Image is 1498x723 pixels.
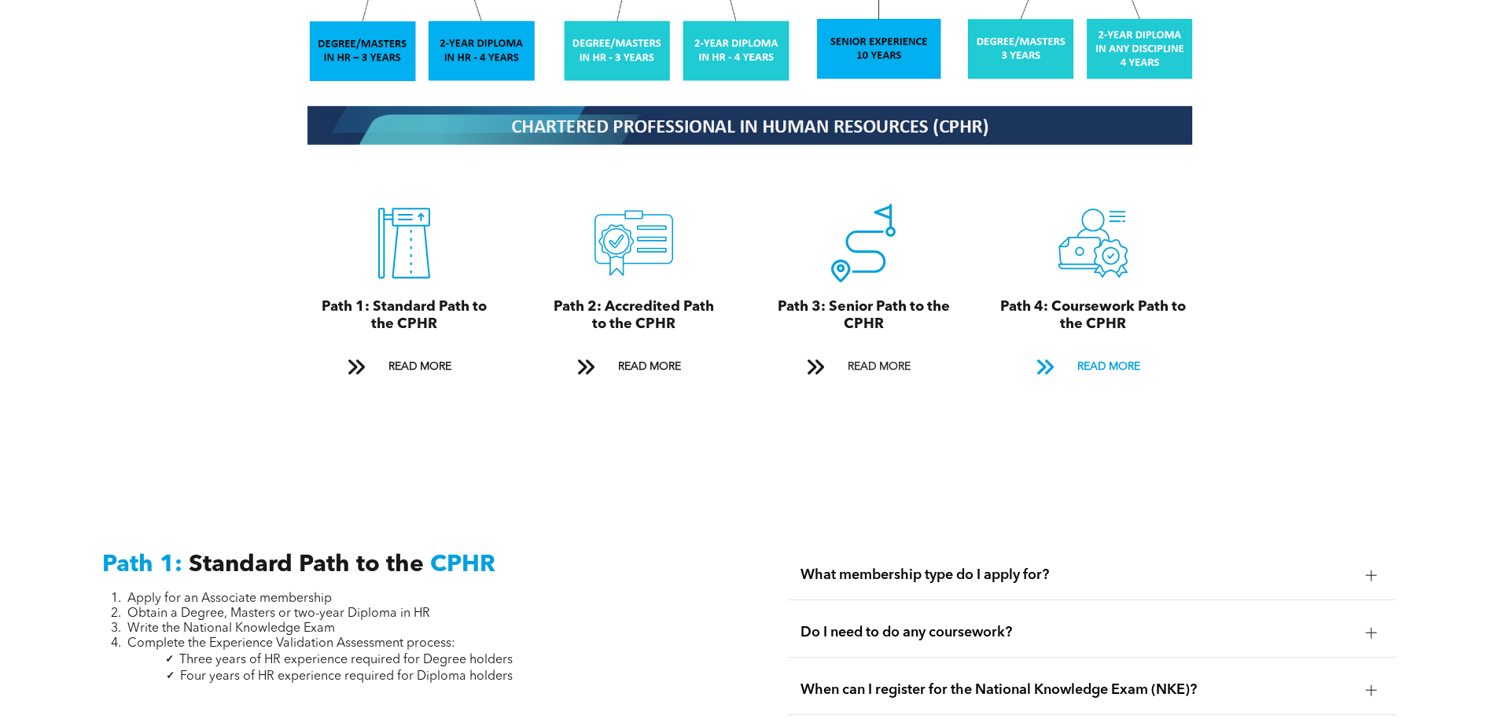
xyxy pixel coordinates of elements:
span: Path 3: Senior Path to the CPHR [778,300,950,331]
span: CPHR [430,553,495,577]
span: Standard Path to the [189,553,424,577]
span: READ MORE [613,352,686,382]
span: Path 1: Standard Path to the CPHR [322,300,487,331]
span: When can I register for the National Knowledge Exam (NKE)? [801,681,1353,699]
a: READ MORE [337,352,472,382]
span: Three years of HR experience required for Degree holders [179,654,513,666]
span: Complete the Experience Validation Assessment process: [127,637,455,650]
a: READ MORE [566,352,701,382]
span: READ MORE [1072,352,1146,382]
span: READ MORE [383,352,457,382]
span: Do I need to do any coursework? [801,624,1353,641]
span: READ MORE [842,352,916,382]
span: Path 1: [102,553,182,577]
span: What membership type do I apply for? [801,566,1353,584]
span: Path 2: Accredited Path to the CPHR [554,300,714,331]
span: Write the National Knowledge Exam [127,622,335,635]
span: Path 4: Coursework Path to the CPHR [1000,300,1186,331]
a: READ MORE [1025,352,1161,382]
span: Apply for an Associate membership [127,592,332,605]
a: READ MORE [796,352,931,382]
span: Four years of HR experience required for Diploma holders [180,670,513,683]
span: Obtain a Degree, Masters or two-year Diploma in HR [127,607,430,620]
